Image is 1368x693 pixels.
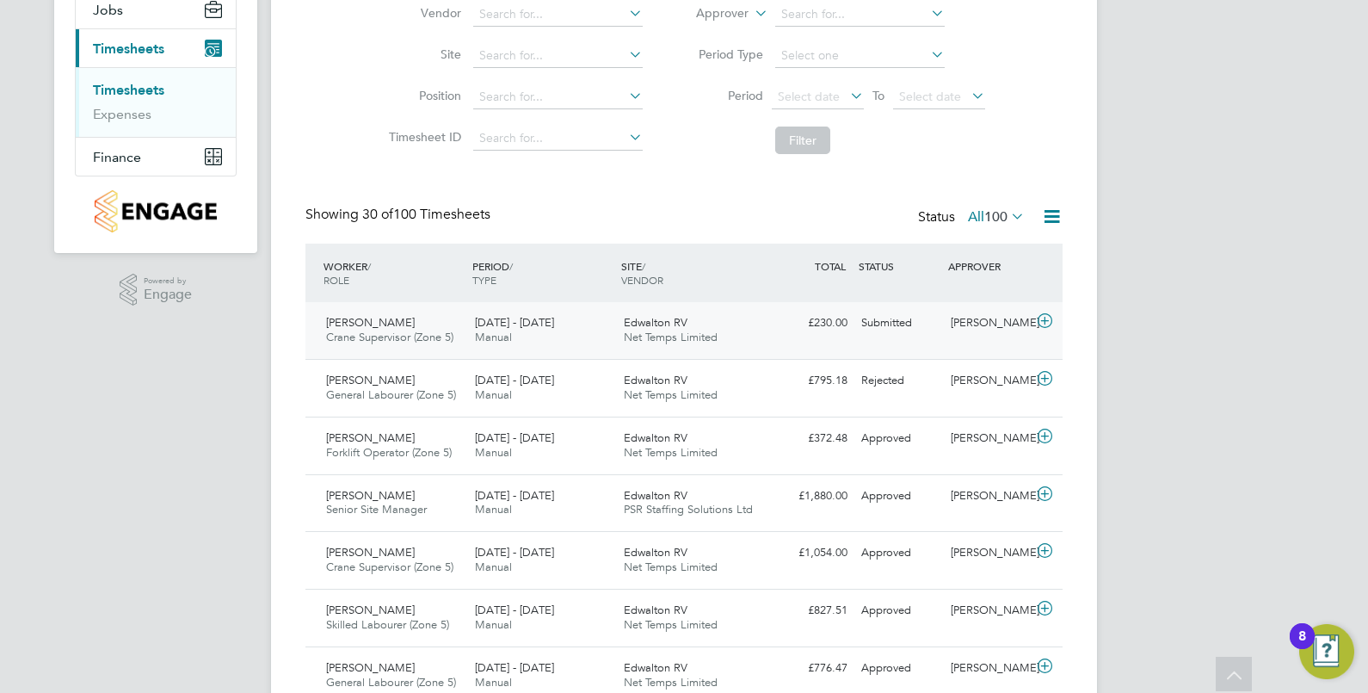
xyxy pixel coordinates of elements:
[76,29,236,67] button: Timesheets
[686,46,763,62] label: Period Type
[475,387,512,402] span: Manual
[475,488,554,503] span: [DATE] - [DATE]
[76,67,236,137] div: Timesheets
[475,445,512,460] span: Manual
[765,309,854,337] div: £230.00
[367,259,371,273] span: /
[362,206,393,223] span: 30 of
[93,106,151,122] a: Expenses
[76,138,236,176] button: Finance
[326,330,453,344] span: Crane Supervisor (Zone 5)
[384,5,461,21] label: Vendor
[624,387,718,402] span: Net Temps Limited
[475,660,554,675] span: [DATE] - [DATE]
[144,288,192,302] span: Engage
[624,330,718,344] span: Net Temps Limited
[473,3,643,27] input: Search for...
[778,89,840,104] span: Select date
[93,149,141,165] span: Finance
[642,259,645,273] span: /
[944,482,1033,510] div: [PERSON_NAME]
[944,251,1033,282] div: APPROVER
[624,560,718,574] span: Net Temps Limited
[624,373,687,387] span: Edwalton RV
[326,603,415,617] span: [PERSON_NAME]
[621,273,663,287] span: VENDOR
[984,208,1008,226] span: 100
[319,251,468,295] div: WORKER
[93,40,164,57] span: Timesheets
[475,373,554,387] span: [DATE] - [DATE]
[93,82,164,98] a: Timesheets
[475,675,512,690] span: Manual
[475,330,512,344] span: Manual
[854,251,944,282] div: STATUS
[854,424,944,453] div: Approved
[624,445,718,460] span: Net Temps Limited
[944,424,1033,453] div: [PERSON_NAME]
[305,206,494,224] div: Showing
[475,617,512,632] span: Manual
[624,488,687,503] span: Edwalton RV
[765,424,854,453] div: £372.48
[765,367,854,395] div: £795.18
[93,2,123,18] span: Jobs
[384,46,461,62] label: Site
[326,445,452,460] span: Forklift Operator (Zone 5)
[326,617,449,632] span: Skilled Labourer (Zone 5)
[624,545,687,560] span: Edwalton RV
[473,44,643,68] input: Search for...
[854,367,944,395] div: Rejected
[326,675,456,690] span: General Labourer (Zone 5)
[326,660,415,675] span: [PERSON_NAME]
[775,3,945,27] input: Search for...
[509,259,513,273] span: /
[384,129,461,145] label: Timesheet ID
[854,597,944,625] div: Approved
[854,482,944,510] div: Approved
[475,560,512,574] span: Manual
[468,251,617,295] div: PERIOD
[362,206,490,223] span: 100 Timesheets
[899,89,961,104] span: Select date
[854,654,944,683] div: Approved
[944,539,1033,567] div: [PERSON_NAME]
[944,654,1033,683] div: [PERSON_NAME]
[1299,624,1354,679] button: Open Resource Center, 8 new notifications
[944,367,1033,395] div: [PERSON_NAME]
[475,603,554,617] span: [DATE] - [DATE]
[324,273,349,287] span: ROLE
[765,597,854,625] div: £827.51
[854,539,944,567] div: Approved
[867,84,890,107] span: To
[624,430,687,445] span: Edwalton RV
[765,482,854,510] div: £1,880.00
[854,309,944,337] div: Submitted
[765,654,854,683] div: £776.47
[686,88,763,103] label: Period
[624,603,687,617] span: Edwalton RV
[475,430,554,445] span: [DATE] - [DATE]
[624,660,687,675] span: Edwalton RV
[968,208,1025,226] label: All
[617,251,766,295] div: SITE
[472,273,496,287] span: TYPE
[624,315,687,330] span: Edwalton RV
[775,44,945,68] input: Select one
[326,488,415,503] span: [PERSON_NAME]
[473,127,643,151] input: Search for...
[326,560,453,574] span: Crane Supervisor (Zone 5)
[326,387,456,402] span: General Labourer (Zone 5)
[326,373,415,387] span: [PERSON_NAME]
[473,85,643,109] input: Search for...
[475,502,512,517] span: Manual
[944,309,1033,337] div: [PERSON_NAME]
[765,539,854,567] div: £1,054.00
[918,206,1028,230] div: Status
[326,502,427,517] span: Senior Site Manager
[624,617,718,632] span: Net Temps Limited
[775,127,830,154] button: Filter
[671,5,749,22] label: Approver
[95,190,216,232] img: countryside-properties-logo-retina.png
[326,545,415,560] span: [PERSON_NAME]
